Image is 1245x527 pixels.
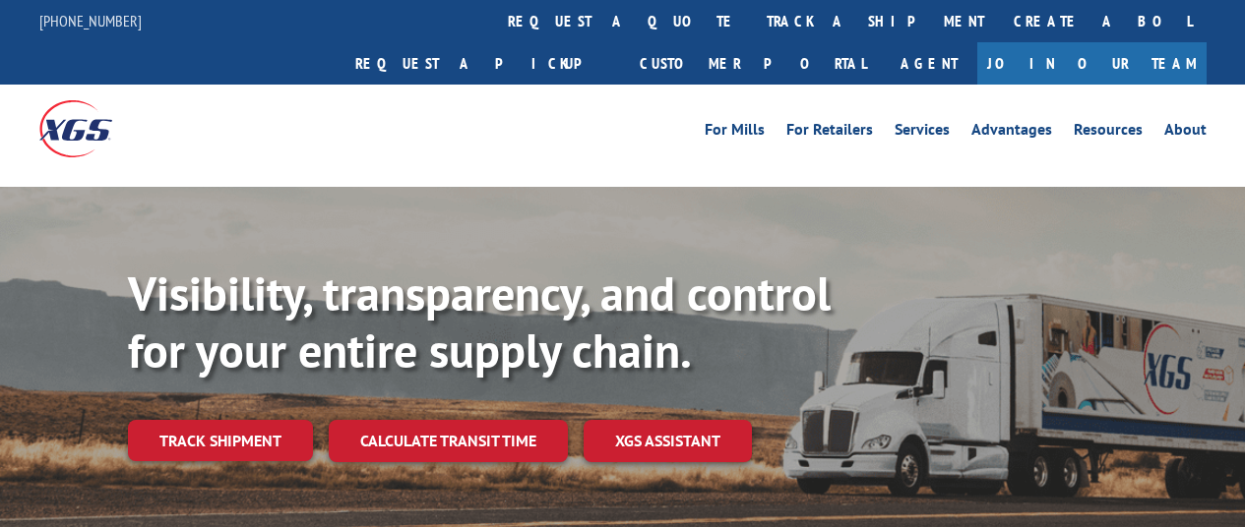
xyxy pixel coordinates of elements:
a: Services [895,122,950,144]
a: Customer Portal [625,42,881,85]
a: Agent [881,42,977,85]
a: Join Our Team [977,42,1207,85]
a: Advantages [971,122,1052,144]
a: For Mills [705,122,765,144]
a: Resources [1074,122,1143,144]
a: XGS ASSISTANT [584,420,752,462]
a: Track shipment [128,420,313,461]
a: Calculate transit time [329,420,568,462]
a: For Retailers [786,122,873,144]
a: Request a pickup [341,42,625,85]
b: Visibility, transparency, and control for your entire supply chain. [128,263,831,381]
a: [PHONE_NUMBER] [39,11,142,30]
a: About [1164,122,1207,144]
